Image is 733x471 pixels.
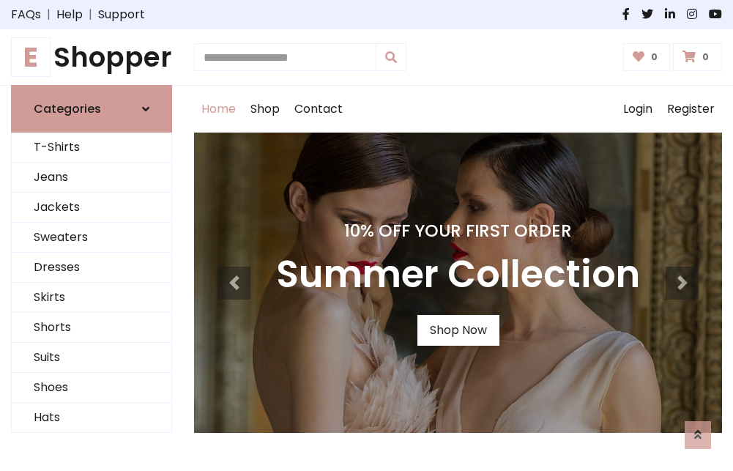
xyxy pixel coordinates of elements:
h1: Shopper [11,41,172,73]
span: | [83,6,98,23]
a: EShopper [11,41,172,73]
a: 0 [673,43,722,71]
a: Shop Now [417,315,499,346]
a: Contact [287,86,350,133]
h3: Summer Collection [276,253,640,297]
a: Jackets [12,193,171,223]
a: Login [616,86,660,133]
a: Sweaters [12,223,171,253]
a: Suits [12,343,171,373]
a: Shorts [12,313,171,343]
a: T-Shirts [12,133,171,163]
a: Register [660,86,722,133]
a: Skirts [12,283,171,313]
h4: 10% Off Your First Order [276,220,640,241]
a: Categories [11,85,172,133]
a: Jeans [12,163,171,193]
a: Hats [12,403,171,433]
a: Shop [243,86,287,133]
h6: Categories [34,102,101,116]
span: E [11,37,51,77]
a: FAQs [11,6,41,23]
a: Shoes [12,373,171,403]
a: Support [98,6,145,23]
a: Home [194,86,243,133]
a: Help [56,6,83,23]
a: Dresses [12,253,171,283]
a: 0 [623,43,671,71]
span: 0 [699,51,712,64]
span: 0 [647,51,661,64]
span: | [41,6,56,23]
